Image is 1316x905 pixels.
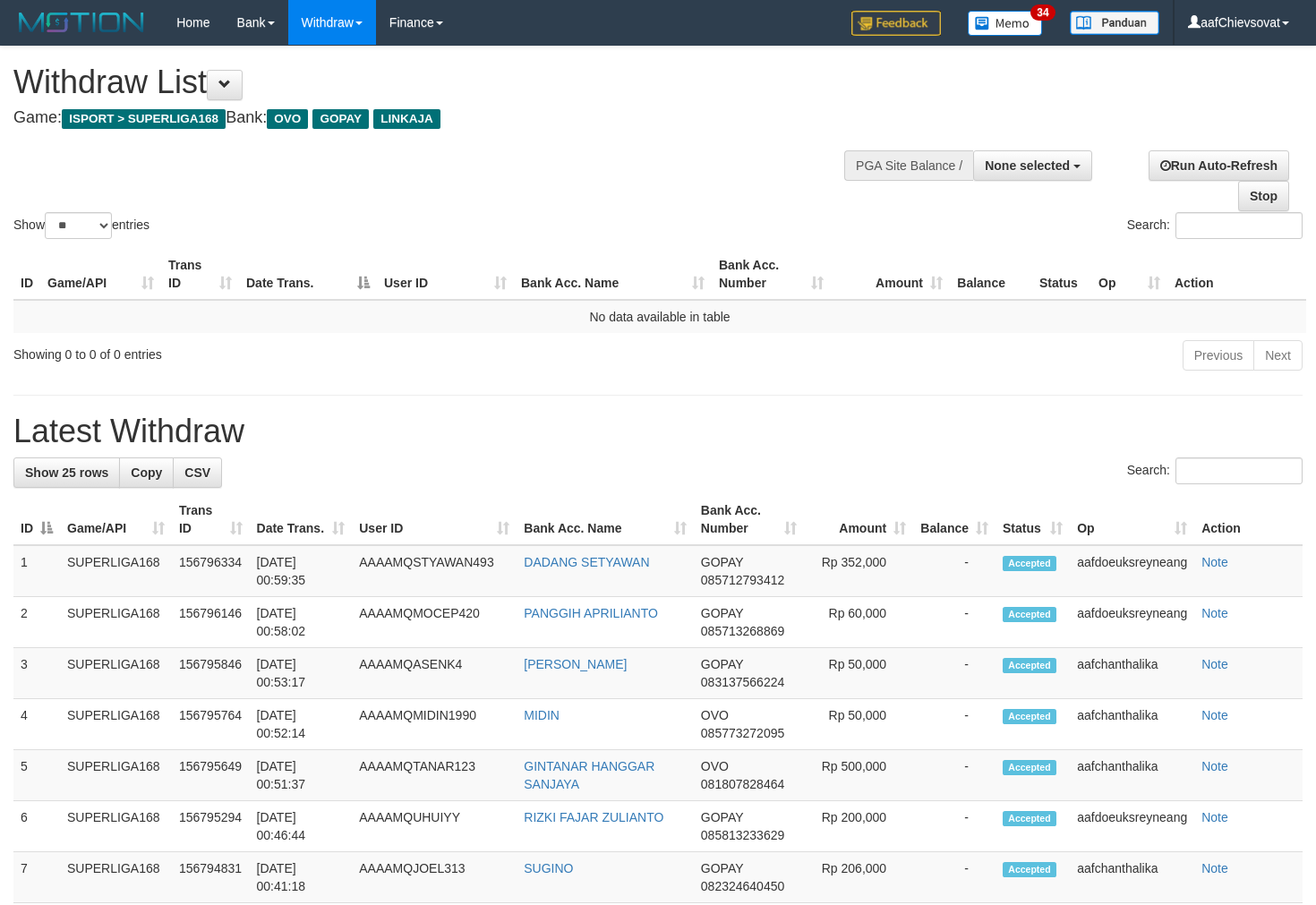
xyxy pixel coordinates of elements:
[1003,709,1056,724] span: Accepted
[1030,4,1055,21] span: 34
[844,150,973,181] div: PGA Site Balance /
[804,648,913,699] td: Rp 50,000
[352,545,517,597] td: AAAAMQSTYAWAN493
[1003,556,1056,571] span: Accepted
[131,465,162,480] span: Copy
[950,249,1032,300] th: Balance
[352,801,517,852] td: AAAAMQUHUIYY
[1127,212,1303,239] label: Search:
[1149,150,1289,181] a: Run Auto-Refresh
[804,545,913,597] td: Rp 352,000
[1194,494,1303,545] th: Action
[13,545,60,597] td: 1
[1003,607,1056,622] span: Accepted
[172,494,250,545] th: Trans ID: activate to sort column ascending
[701,657,743,671] span: GOPAY
[13,9,150,36] img: MOTION_logo.png
[312,109,369,129] span: GOPAY
[804,852,913,903] td: Rp 206,000
[60,494,172,545] th: Game/API: activate to sort column ascending
[1201,708,1228,722] a: Note
[1070,597,1194,648] td: aafdoeuksreyneang
[524,759,654,791] a: GINTANAR HANGGAR SANJAYA
[250,801,353,852] td: [DATE] 00:46:44
[701,879,784,893] span: Copy 082324640450 to clipboard
[514,249,712,300] th: Bank Acc. Name: activate to sort column ascending
[250,597,353,648] td: [DATE] 00:58:02
[60,852,172,903] td: SUPERLIGA168
[250,494,353,545] th: Date Trans.: activate to sort column ascending
[60,801,172,852] td: SUPERLIGA168
[913,545,996,597] td: -
[701,555,743,569] span: GOPAY
[701,573,784,587] span: Copy 085712793412 to clipboard
[45,212,112,239] select: Showentries
[13,249,40,300] th: ID
[373,109,440,129] span: LINKAJA
[119,457,174,488] a: Copy
[250,545,353,597] td: [DATE] 00:59:35
[13,414,1303,449] h1: Latest Withdraw
[913,699,996,750] td: -
[1201,759,1228,773] a: Note
[60,699,172,750] td: SUPERLIGA168
[996,494,1070,545] th: Status: activate to sort column ascending
[985,158,1070,173] span: None selected
[804,494,913,545] th: Amount: activate to sort column ascending
[1253,340,1303,371] a: Next
[1070,801,1194,852] td: aafdoeuksreyneang
[1003,760,1056,775] span: Accepted
[517,494,694,545] th: Bank Acc. Name: activate to sort column ascending
[913,648,996,699] td: -
[1167,249,1306,300] th: Action
[267,109,308,129] span: OVO
[13,852,60,903] td: 7
[804,801,913,852] td: Rp 200,000
[804,597,913,648] td: Rp 60,000
[701,624,784,638] span: Copy 085713268869 to clipboard
[1003,658,1056,673] span: Accepted
[913,750,996,801] td: -
[13,338,535,363] div: Showing 0 to 0 of 0 entries
[13,648,60,699] td: 3
[40,249,161,300] th: Game/API: activate to sort column ascending
[1003,811,1056,826] span: Accepted
[60,545,172,597] td: SUPERLIGA168
[1201,861,1228,875] a: Note
[60,750,172,801] td: SUPERLIGA168
[701,861,743,875] span: GOPAY
[352,852,517,903] td: AAAAMQJOEL313
[1201,810,1228,824] a: Note
[1070,648,1194,699] td: aafchanthalika
[701,675,784,689] span: Copy 083137566224 to clipboard
[172,648,250,699] td: 156795846
[1003,862,1056,877] span: Accepted
[352,750,517,801] td: AAAAMQTANAR123
[161,249,239,300] th: Trans ID: activate to sort column ascending
[524,657,627,671] a: [PERSON_NAME]
[1091,249,1167,300] th: Op: activate to sort column ascending
[352,597,517,648] td: AAAAMQMOCEP420
[701,708,729,722] span: OVO
[804,750,913,801] td: Rp 500,000
[831,249,950,300] th: Amount: activate to sort column ascending
[13,801,60,852] td: 6
[62,109,226,129] span: ISPORT > SUPERLIGA168
[25,465,108,480] span: Show 25 rows
[701,777,784,791] span: Copy 081807828464 to clipboard
[60,648,172,699] td: SUPERLIGA168
[1127,457,1303,484] label: Search:
[1238,181,1289,211] a: Stop
[172,801,250,852] td: 156795294
[524,708,560,722] a: MIDIN
[13,597,60,648] td: 2
[172,597,250,648] td: 156796146
[913,597,996,648] td: -
[172,852,250,903] td: 156794831
[13,457,120,488] a: Show 25 rows
[1070,852,1194,903] td: aafchanthalika
[913,801,996,852] td: -
[701,810,743,824] span: GOPAY
[13,750,60,801] td: 5
[701,606,743,620] span: GOPAY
